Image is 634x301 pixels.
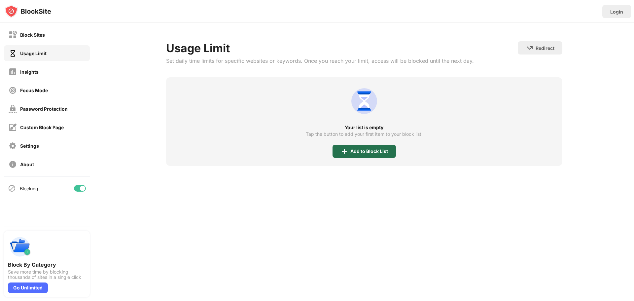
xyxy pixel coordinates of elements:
img: usage-limit.svg [348,85,380,117]
div: Add to Block List [350,149,388,154]
img: time-usage-on.svg [9,49,17,57]
div: Custom Block Page [20,125,64,130]
div: Password Protection [20,106,68,112]
img: settings-off.svg [9,142,17,150]
img: blocking-icon.svg [8,184,16,192]
div: Block By Category [8,261,86,268]
div: Your list is empty [166,125,562,130]
div: Set daily time limits for specific websites or keywords. Once you reach your limit, access will b... [166,57,474,64]
div: Insights [20,69,39,75]
img: password-protection-off.svg [9,105,17,113]
img: logo-blocksite.svg [5,5,51,18]
img: customize-block-page-off.svg [9,123,17,132]
div: Tap the button to add your first item to your block list. [306,132,423,137]
div: Blocking [20,186,38,191]
img: insights-off.svg [9,68,17,76]
img: about-off.svg [9,160,17,169]
div: Settings [20,143,39,149]
img: block-off.svg [9,31,17,39]
div: About [20,162,34,167]
div: Login [610,9,623,15]
div: Go Unlimited [8,282,48,293]
img: focus-off.svg [9,86,17,94]
div: Usage Limit [20,51,47,56]
div: Redirect [536,45,554,51]
img: push-categories.svg [8,235,32,259]
div: Block Sites [20,32,45,38]
div: Usage Limit [166,41,474,55]
div: Save more time by blocking thousands of sites in a single click [8,269,86,280]
div: Focus Mode [20,88,48,93]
